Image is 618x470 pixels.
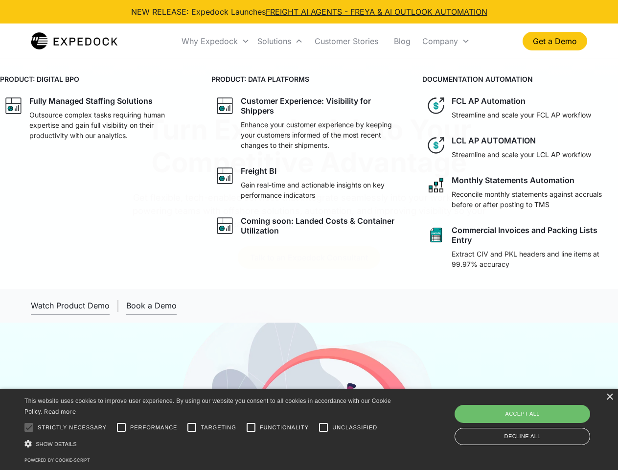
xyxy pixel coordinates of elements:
[422,221,618,273] a: sheet iconCommercial Invoices and Packing Lists EntryExtract CIV and PKL headers and line items a...
[131,6,487,18] div: NEW RELEASE: Expedock Launches
[452,136,536,145] div: LCL AP AUTOMATION
[4,96,23,116] img: graph icon
[452,225,614,245] div: Commercial Invoices and Packing Lists Entry
[241,119,403,150] p: Enhance your customer experience by keeping your customers informed of the most recent changes to...
[418,24,474,58] div: Company
[126,297,177,315] a: Book a Demo
[215,166,235,186] img: graph icon
[426,175,446,195] img: network like icon
[452,175,574,185] div: Monthly Statements Automation
[257,36,291,46] div: Solutions
[38,423,107,432] span: Strictly necessary
[31,301,110,310] div: Watch Product Demo
[241,96,403,116] div: Customer Experience: Visibility for Shippers
[307,24,386,58] a: Customer Stories
[201,423,236,432] span: Targeting
[422,74,618,84] h4: DOCUMENTATION AUTOMATION
[31,31,117,51] a: home
[24,439,394,449] div: Show details
[31,31,117,51] img: Expedock Logo
[452,149,591,160] p: Streamline and scale your LCL AP workflow
[24,457,90,463] a: Powered by cookie-script
[253,24,307,58] div: Solutions
[422,171,618,213] a: network like iconMonthly Statements AutomationReconcile monthly statements against accruals befor...
[29,110,192,141] p: Outsource complex tasks requiring human expertise and gain full visibility on their productivity ...
[31,297,110,315] a: open lightbox
[452,249,614,269] p: Extract CIV and PKL headers and line items at 99.97% accuracy
[215,96,235,116] img: graph icon
[452,110,591,120] p: Streamline and scale your FCL AP workflow
[241,180,403,200] p: Gain real-time and actionable insights on key performance indicators
[455,364,618,470] iframe: Chat Widget
[211,74,407,84] h4: PRODUCT: DATA PLATFORMS
[182,36,238,46] div: Why Expedock
[332,423,377,432] span: Unclassified
[241,216,403,235] div: Coming soon: Landed Costs & Container Utilization
[211,162,407,204] a: graph iconFreight BIGain real-time and actionable insights on key performance indicators
[24,398,391,416] span: This website uses cookies to improve user experience. By using our website you consent to all coo...
[426,136,446,155] img: dollar icon
[130,423,178,432] span: Performance
[386,24,418,58] a: Blog
[178,24,253,58] div: Why Expedock
[266,7,487,17] a: FREIGHT AI AGENTS - FREYA & AI OUTLOOK AUTOMATION
[426,225,446,245] img: sheet icon
[44,408,76,415] a: Read more
[452,96,526,106] div: FCL AP Automation
[211,212,407,239] a: graph iconComing soon: Landed Costs & Container Utilization
[422,36,458,46] div: Company
[36,441,77,447] span: Show details
[422,132,618,164] a: dollar iconLCL AP AUTOMATIONStreamline and scale your LCL AP workflow
[215,216,235,235] img: graph icon
[523,32,587,50] a: Get a Demo
[260,423,309,432] span: Functionality
[241,166,276,176] div: Freight BI
[426,96,446,116] img: dollar icon
[211,92,407,154] a: graph iconCustomer Experience: Visibility for ShippersEnhance your customer experience by keeping...
[452,189,614,210] p: Reconcile monthly statements against accruals before or after posting to TMS
[29,96,153,106] div: Fully Managed Staffing Solutions
[422,92,618,124] a: dollar iconFCL AP AutomationStreamline and scale your FCL AP workflow
[126,301,177,310] div: Book a Demo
